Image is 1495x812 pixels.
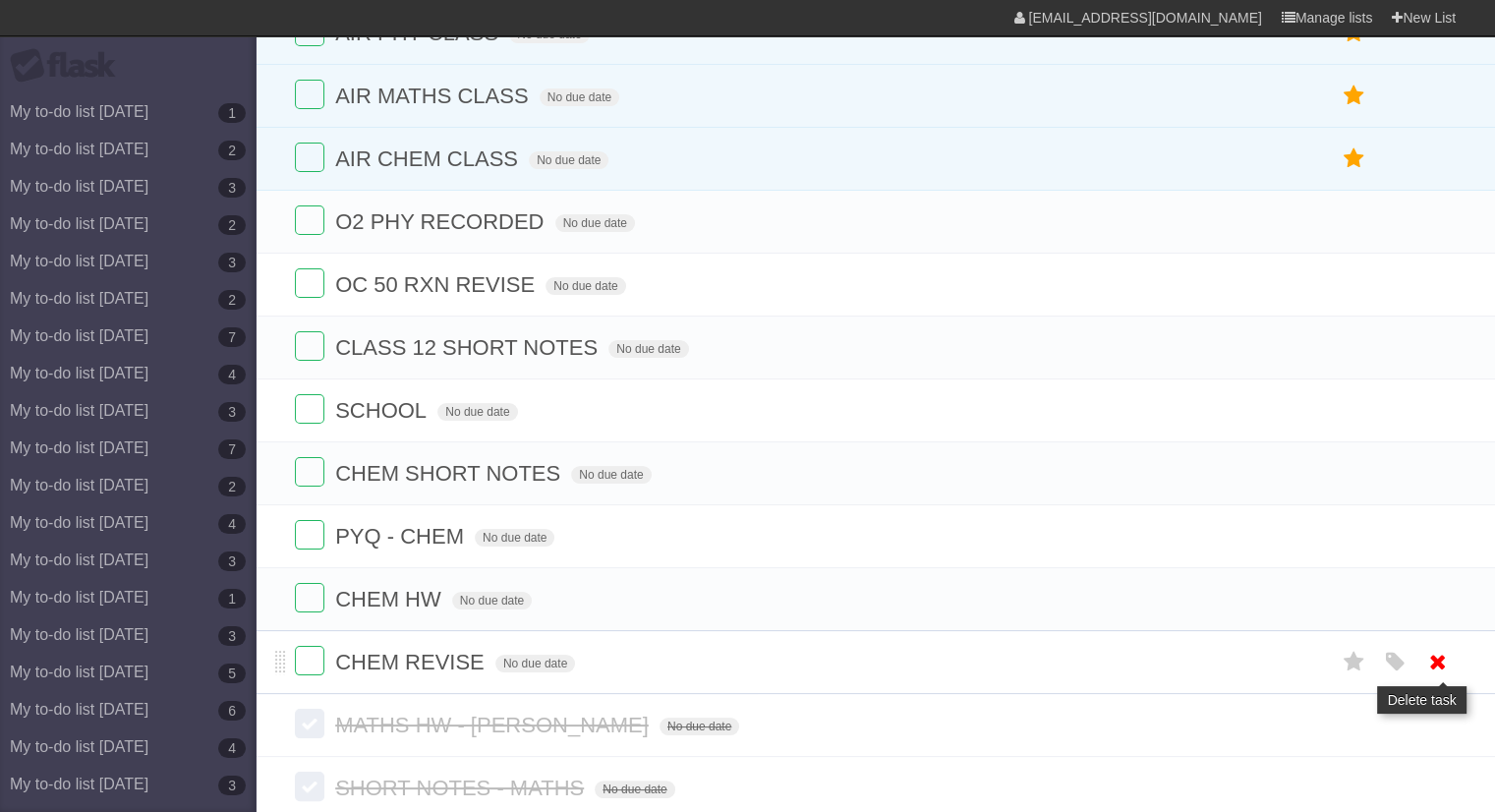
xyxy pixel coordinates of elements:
span: CHEM REVISE [335,650,489,674]
b: 3 [218,551,246,571]
span: No due date [555,214,635,232]
b: 3 [218,626,246,646]
b: 3 [218,178,246,198]
b: 3 [218,402,246,422]
span: SHORT NOTES - MATHS [335,776,589,800]
label: Done [295,646,324,675]
b: 2 [218,215,246,235]
span: PYQ - CHEM [335,524,469,549]
b: 2 [218,290,246,310]
b: 3 [218,776,246,795]
label: Done [295,583,324,612]
span: No due date [529,151,608,169]
span: No due date [437,403,517,421]
span: No due date [571,466,651,484]
span: No due date [595,781,674,798]
b: 7 [218,439,246,459]
span: SCHOOL [335,398,431,423]
span: No due date [452,592,532,609]
label: Done [295,331,324,361]
span: AIR MATHS CLASS [335,84,533,108]
b: 2 [218,477,246,496]
span: No due date [475,529,554,547]
span: No due date [660,718,739,735]
span: CHEM HW [335,587,446,611]
label: Done [295,394,324,424]
b: 5 [218,664,246,683]
label: Done [295,709,324,738]
label: Done [295,205,324,235]
label: Star task [1336,143,1373,175]
span: CLASS 12 SHORT NOTES [335,335,603,360]
label: Done [295,457,324,487]
span: OC 50 RXN REVISE [335,272,540,297]
label: Done [295,772,324,801]
span: No due date [495,655,575,672]
b: 2 [218,141,246,160]
label: Done [295,143,324,172]
b: 3 [218,253,246,272]
label: Star task [1336,80,1373,112]
span: CHEM SHORT NOTES [335,461,565,486]
label: Done [295,80,324,109]
span: AIR CHEM CLASS [335,146,523,171]
b: 6 [218,701,246,721]
b: 4 [218,365,246,384]
b: 4 [218,514,246,534]
span: O2 PHY RECORDED [335,209,548,234]
b: 1 [218,589,246,609]
span: No due date [540,88,619,106]
b: 4 [218,738,246,758]
span: No due date [546,277,625,295]
span: No due date [608,340,688,358]
label: Star task [1336,646,1373,678]
span: MATHS HW - [PERSON_NAME] [335,713,654,737]
b: 7 [218,327,246,347]
b: 1 [218,103,246,123]
label: Done [295,268,324,298]
label: Done [295,520,324,550]
div: Flask [10,48,128,84]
